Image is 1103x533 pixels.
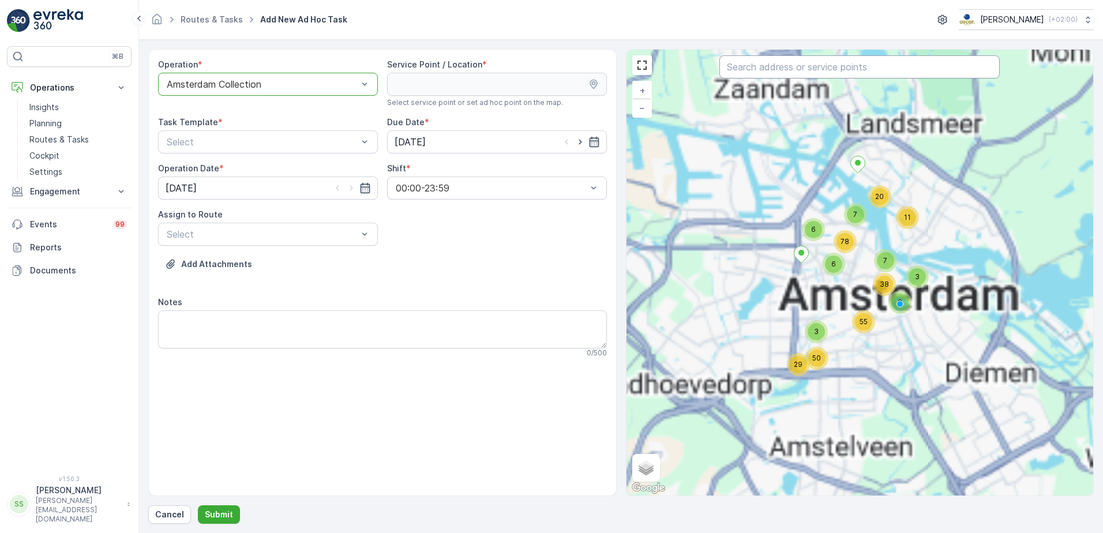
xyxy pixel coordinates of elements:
[633,99,651,117] a: Zoom Out
[181,258,252,270] p: Add Attachments
[158,209,223,219] label: Assign to Route
[29,150,59,162] p: Cockpit
[1049,15,1078,24] p: ( +02:00 )
[158,177,378,200] input: dd/mm/yyyy
[629,481,667,496] a: Open this area in Google Maps (opens a new window)
[167,227,358,241] p: Select
[7,236,132,259] a: Reports
[896,206,919,229] div: 11
[155,509,184,520] p: Cancel
[7,259,132,282] a: Documents
[822,253,845,276] div: 6
[29,166,62,178] p: Settings
[860,317,868,326] span: 55
[883,256,887,265] span: 7
[25,99,132,115] a: Insights
[888,291,911,314] div: 8
[904,213,911,222] span: 11
[30,242,127,253] p: Reports
[633,57,651,74] a: View Fullscreen
[811,225,816,234] span: 6
[853,210,857,219] span: 7
[812,354,821,362] span: 50
[915,272,920,281] span: 3
[112,52,123,61] p: ⌘B
[30,219,106,230] p: Events
[639,103,645,112] span: −
[852,310,875,333] div: 55
[841,237,849,246] span: 78
[25,132,132,148] a: Routes & Tasks
[25,164,132,180] a: Settings
[7,76,132,99] button: Operations
[36,485,121,496] p: [PERSON_NAME]
[802,218,825,241] div: 6
[387,130,607,153] input: dd/mm/yyyy
[875,192,884,201] span: 20
[158,297,182,307] label: Notes
[874,249,897,272] div: 7
[959,9,1094,30] button: [PERSON_NAME](+02:00)
[29,102,59,113] p: Insights
[387,117,425,127] label: Due Date
[7,485,132,524] button: SS[PERSON_NAME][PERSON_NAME][EMAIL_ADDRESS][DOMAIN_NAME]
[33,9,83,32] img: logo_light-DOdMpM7g.png
[787,353,810,376] div: 29
[7,9,30,32] img: logo
[834,230,857,253] div: 78
[868,185,891,208] div: 20
[167,135,358,149] p: Select
[158,255,259,273] button: Upload File
[980,14,1044,25] p: [PERSON_NAME]
[205,509,233,520] p: Submit
[794,360,802,369] span: 29
[880,280,889,288] span: 38
[30,265,127,276] p: Documents
[29,118,62,129] p: Planning
[629,481,667,496] img: Google
[844,203,867,226] div: 7
[29,134,89,145] p: Routes & Tasks
[873,273,896,296] div: 38
[258,14,350,25] span: Add New Ad Hoc Task
[387,59,482,69] label: Service Point / Location
[387,98,563,107] span: Select service point or set ad hoc point on the map.
[198,505,240,524] button: Submit
[158,117,218,127] label: Task Template
[898,298,902,306] span: 8
[387,163,406,173] label: Shift
[633,455,659,481] a: Layers
[30,186,108,197] p: Engagement
[805,347,828,370] div: 50
[633,82,651,99] a: Zoom In
[831,260,836,268] span: 6
[640,85,645,95] span: +
[181,14,243,24] a: Routes & Tasks
[148,505,191,524] button: Cancel
[7,475,132,482] span: v 1.50.3
[959,13,976,26] img: basis-logo_rgb2x.png
[719,55,1000,78] input: Search address or service points
[587,348,607,358] p: 0 / 500
[805,320,828,343] div: 3
[158,163,219,173] label: Operation Date
[10,495,28,513] div: SS
[36,496,121,524] p: [PERSON_NAME][EMAIL_ADDRESS][DOMAIN_NAME]
[7,213,132,236] a: Events99
[151,17,163,27] a: Homepage
[814,327,819,336] span: 3
[158,59,198,69] label: Operation
[115,220,125,229] p: 99
[7,180,132,203] button: Engagement
[25,148,132,164] a: Cockpit
[30,82,108,93] p: Operations
[906,265,929,288] div: 3
[25,115,132,132] a: Planning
